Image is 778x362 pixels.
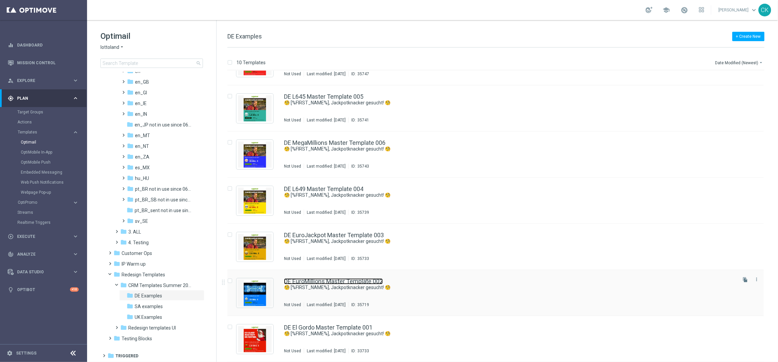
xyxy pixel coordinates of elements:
div: Last modified: [DATE] [304,164,348,169]
i: folder [120,239,127,246]
button: track_changes Analyze keyboard_arrow_right [7,252,79,257]
button: play_circle_outline Execute keyboard_arrow_right [7,234,79,239]
span: SA examples [135,304,163,310]
i: folder [127,100,134,106]
div: Analyze [8,251,72,257]
div: Not Used [284,256,301,261]
i: folder [120,228,127,235]
div: Webpage Pop-up [21,187,86,197]
div: Actions [17,117,86,127]
span: UK Examples [135,314,162,321]
i: lightbulb [8,287,14,293]
div: Templates [17,127,86,197]
a: DE L645 Master Template 005 [284,94,363,100]
span: Customer Ops [122,250,152,256]
span: keyboard_arrow_down [751,6,758,14]
img: 35743.jpeg [238,142,272,168]
div: Not Used [284,302,301,307]
div: Realtime Triggers [17,217,86,228]
span: 3. ALL [128,229,141,235]
div: Mission Control [8,54,79,72]
div: 35743 [357,164,369,169]
a: Dashboard [17,36,79,54]
div: Not Used [284,117,301,123]
i: file_copy [743,277,748,282]
div: Explore [8,78,72,84]
a: 🧐 [%FIRST_NAME%], Jackpotknacker gesucht! 🧐 [284,100,720,106]
img: 35741.jpeg [238,95,272,121]
i: track_changes [8,251,14,257]
a: 🧐 [%FIRST_NAME%], Jackpotknacker gesucht! 🧐 [284,284,720,291]
div: 35739 [357,210,369,215]
i: folder [108,353,114,359]
div: Web Push Notifications [21,177,86,187]
div: Not Used [284,164,301,169]
span: en_GI [135,90,147,96]
span: search [196,61,201,66]
div: Last modified: [DATE] [304,302,348,307]
img: 35733.jpeg [238,234,272,260]
a: Mission Control [17,54,79,72]
div: Templates [18,130,72,134]
a: Streams [17,210,70,215]
span: Redesign templates UI [128,325,176,331]
div: Last modified: [DATE] [304,117,348,123]
i: folder [127,217,134,224]
i: folder [127,164,134,171]
i: folder [114,250,120,256]
div: Press SPACE to select this row. [221,131,777,178]
div: ID: [348,302,369,307]
span: OptiPromo [18,200,66,204]
span: school [663,6,670,14]
span: Testing Blocks [122,336,152,342]
span: pt_BR_sent not in use since 06/2025 [135,207,193,213]
img: 35719.jpeg [238,280,272,306]
div: ID: [348,117,369,123]
i: arrow_drop_down [759,60,764,65]
i: folder [114,260,120,267]
span: Data Studio [17,270,72,274]
span: es_MX [135,165,150,171]
i: arrow_drop_down [119,44,125,51]
a: Optibot [17,281,70,298]
i: folder [120,325,127,331]
div: Data Studio keyboard_arrow_right [7,269,79,275]
a: 🧐 [%FIRST_NAME%], Jackpotknacker gesucht! 🧐 [284,192,720,198]
span: CRM Templates Summer 2025 [128,282,192,288]
button: lightbulb Optibot +10 [7,287,79,292]
div: OptiMobile Push [21,157,86,167]
button: file_copy [741,275,750,284]
span: Redesign Templates [122,272,165,278]
button: + Create New [732,32,765,41]
img: 35739.jpeg [238,188,272,214]
a: Target Groups [17,109,70,115]
a: DE El Gordo Master Template 001 [284,325,372,331]
span: Templates [18,130,66,134]
img: 33733.jpeg [238,326,272,352]
a: Settings [16,351,37,355]
span: pt_BR_SB not in use since 06/2025 [135,197,193,203]
i: keyboard_arrow_right [72,129,79,135]
button: gps_fixed Plan keyboard_arrow_right [7,96,79,101]
div: ID: [348,71,369,77]
div: Last modified: [DATE] [304,256,348,261]
span: Analyze [17,252,72,256]
div: OptiPromo [17,197,86,207]
span: en_JP not in use since 06/2025 [135,122,193,128]
a: 🧐 [%FIRST_NAME%], Jackpotknacker gesucht! 🧐 [284,238,720,245]
span: pt_BR not in use since 06/2025 [135,186,193,192]
i: settings [7,350,13,356]
div: equalizer Dashboard [7,42,79,48]
h1: Optimail [100,31,203,41]
button: Date Modified (Newest)arrow_drop_down [715,59,765,67]
a: Embedded Messaging [21,170,70,175]
span: en_GB [135,79,149,85]
span: en_MT [135,132,150,139]
span: Execute [17,235,72,239]
i: folder [127,78,134,85]
div: Templates keyboard_arrow_right [17,129,79,135]
i: folder [127,185,134,192]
